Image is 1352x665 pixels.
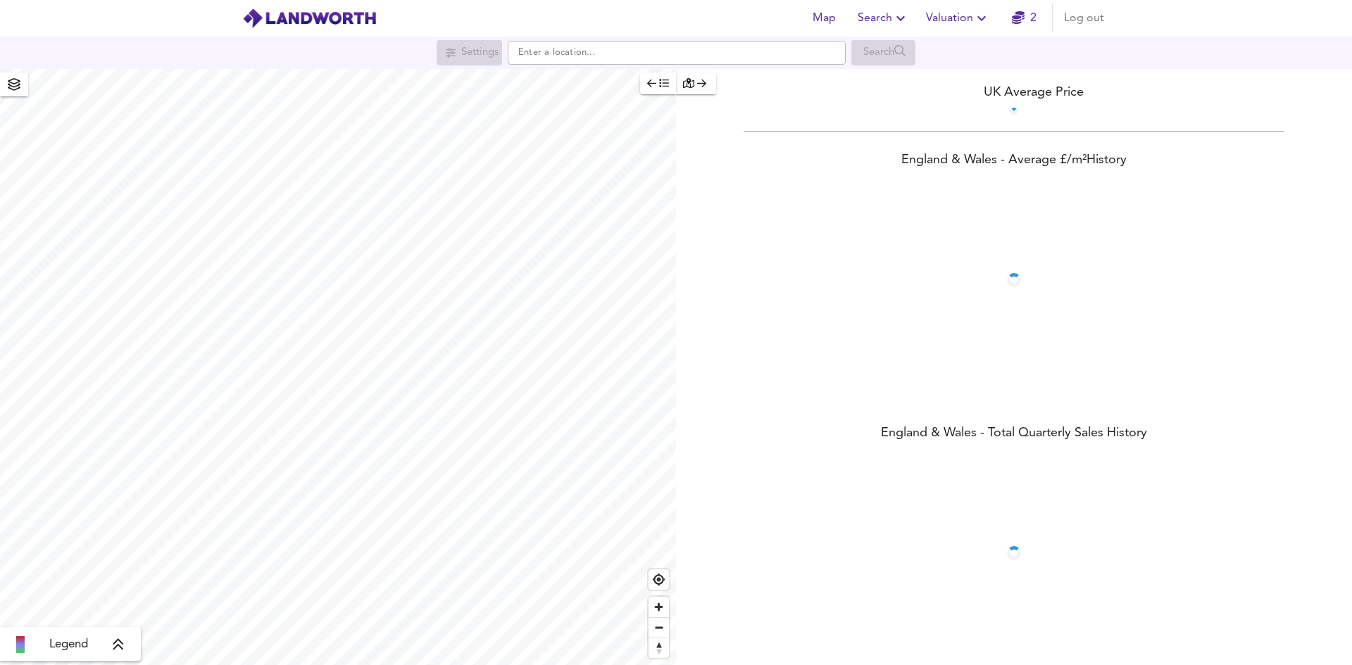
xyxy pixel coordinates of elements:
[649,597,669,617] button: Zoom in
[649,638,669,658] span: Reset bearing to north
[49,636,88,653] span: Legend
[649,569,669,590] button: Find my location
[242,8,377,29] img: logo
[676,151,1352,171] div: England & Wales - Average £/ m² History
[1058,4,1110,32] button: Log out
[508,41,846,65] input: Enter a location...
[1064,8,1104,28] span: Log out
[926,8,990,28] span: Valuation
[676,83,1352,102] div: UK Average Price
[858,8,909,28] span: Search
[1001,4,1046,32] button: 2
[437,40,502,65] div: Search for a location first or explore the map
[920,4,996,32] button: Valuation
[649,617,669,638] button: Zoom out
[1012,8,1037,28] a: 2
[851,40,915,65] div: Search for a location first or explore the map
[649,638,669,658] button: Reset bearing to north
[801,4,846,32] button: Map
[676,424,1352,444] div: England & Wales - Total Quarterly Sales History
[807,8,841,28] span: Map
[852,4,915,32] button: Search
